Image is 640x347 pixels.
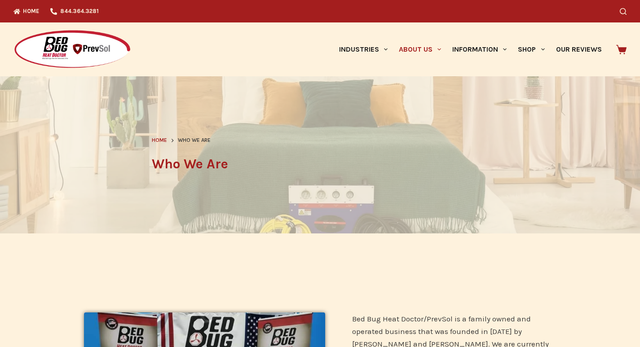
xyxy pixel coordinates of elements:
[333,22,607,76] nav: Primary
[512,22,550,76] a: Shop
[152,154,489,174] h1: Who We Are
[333,22,393,76] a: Industries
[393,22,446,76] a: About Us
[13,30,131,70] img: Prevsol/Bed Bug Heat Doctor
[152,136,167,145] a: Home
[178,136,211,145] span: Who We Are
[550,22,607,76] a: Our Reviews
[152,137,167,143] span: Home
[620,8,627,15] button: Search
[447,22,512,76] a: Information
